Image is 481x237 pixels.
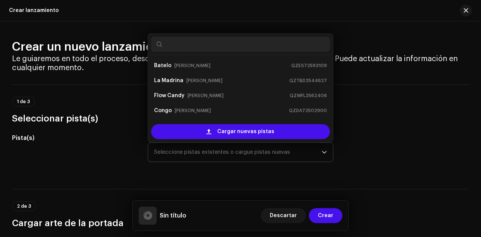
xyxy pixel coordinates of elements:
span: Seleccione pistas existentes o cargue pistas nuevas [154,143,322,162]
strong: Batelo [154,60,171,72]
button: Crear [309,208,342,223]
h4: Le guiaremos en todo el proceso, desde la selección de pistas hasta los metadatos finales. Puede ... [12,54,469,72]
small: [PERSON_NAME] [186,77,222,84]
span: Crear [318,208,333,223]
strong: La Madrina [154,75,183,87]
small: [PERSON_NAME] [175,107,211,114]
button: Descartar [261,208,306,223]
small: QZWFL2562406 [290,92,327,99]
h2: Crear un nuevo lanzamiento [12,39,469,54]
li: Flow Candy [151,88,330,103]
small: [PERSON_NAME] [188,92,224,99]
h5: Sin título [160,211,186,220]
h3: Cargar arte de la portada [12,217,469,229]
span: Cargar nuevas pistas [217,124,274,139]
ul: Option List [148,55,333,121]
li: Congo [151,103,330,118]
strong: Congo [154,105,172,117]
small: QZES72593109 [291,62,327,69]
small: [PERSON_NAME] [174,62,210,69]
span: Descartar [270,208,297,223]
div: dropdown trigger [322,143,327,162]
small: QZDA72502900 [289,107,327,114]
small: QZTBD2544627 [289,77,327,84]
h3: Seleccionar pista(s) [12,112,469,124]
strong: Flow Candy [154,90,185,102]
li: La Madrina [151,73,330,88]
h5: Pista(s) [12,133,136,142]
li: Batelo [151,58,330,73]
